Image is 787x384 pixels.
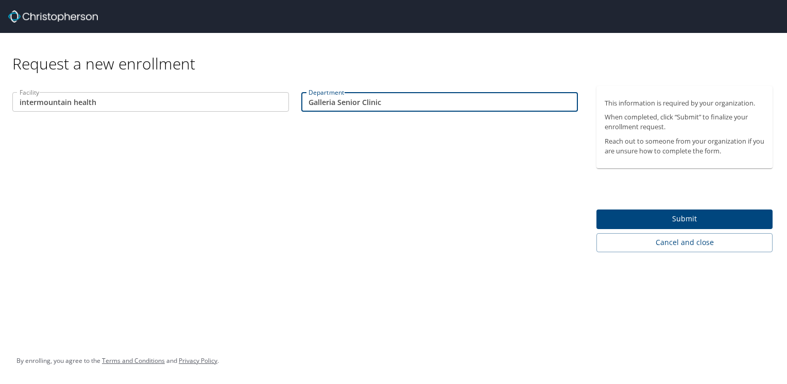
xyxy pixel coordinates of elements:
[605,98,764,108] p: This information is required by your organization.
[12,33,781,74] div: Request a new enrollment
[605,136,764,156] p: Reach out to someone from your organization if you are unsure how to complete the form.
[605,236,764,249] span: Cancel and close
[596,233,773,252] button: Cancel and close
[12,92,289,112] input: EX:
[605,213,764,225] span: Submit
[596,210,773,230] button: Submit
[605,112,764,132] p: When completed, click “Submit” to finalize your enrollment request.
[301,92,578,112] input: EX:
[16,348,219,374] div: By enrolling, you agree to the and .
[179,356,217,365] a: Privacy Policy
[8,10,98,23] img: cbt logo
[102,356,165,365] a: Terms and Conditions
